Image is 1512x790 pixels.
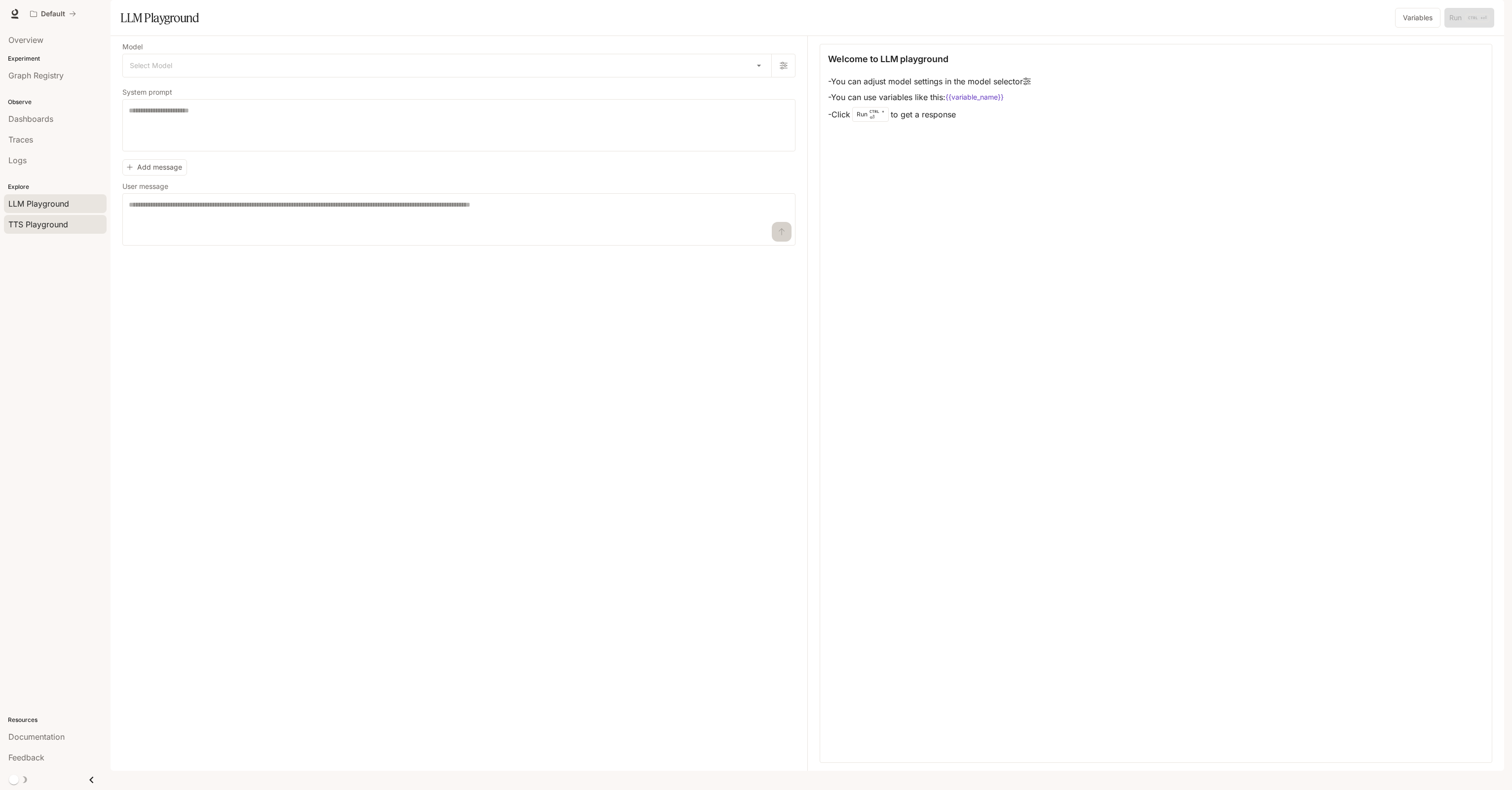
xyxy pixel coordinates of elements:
[828,52,948,66] p: Welcome to LLM playground
[122,159,187,176] button: Add message
[828,73,1031,89] li: - You can adjust model settings in the model selector
[123,54,771,77] div: Select Model
[122,89,172,96] p: System prompt
[41,10,65,18] p: Default
[122,43,143,50] p: Model
[130,61,172,71] span: Select Model
[869,108,884,114] p: CTRL +
[1395,8,1440,28] button: Variables
[945,92,1004,102] code: {{variable_name}}
[852,107,889,122] div: Run
[26,4,80,24] button: All workspaces
[120,8,199,28] h1: LLM Playground
[122,183,168,190] p: User message
[828,89,1031,105] li: - You can use variables like this:
[869,108,884,120] p: ⏎
[828,105,1031,124] li: - Click to get a response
